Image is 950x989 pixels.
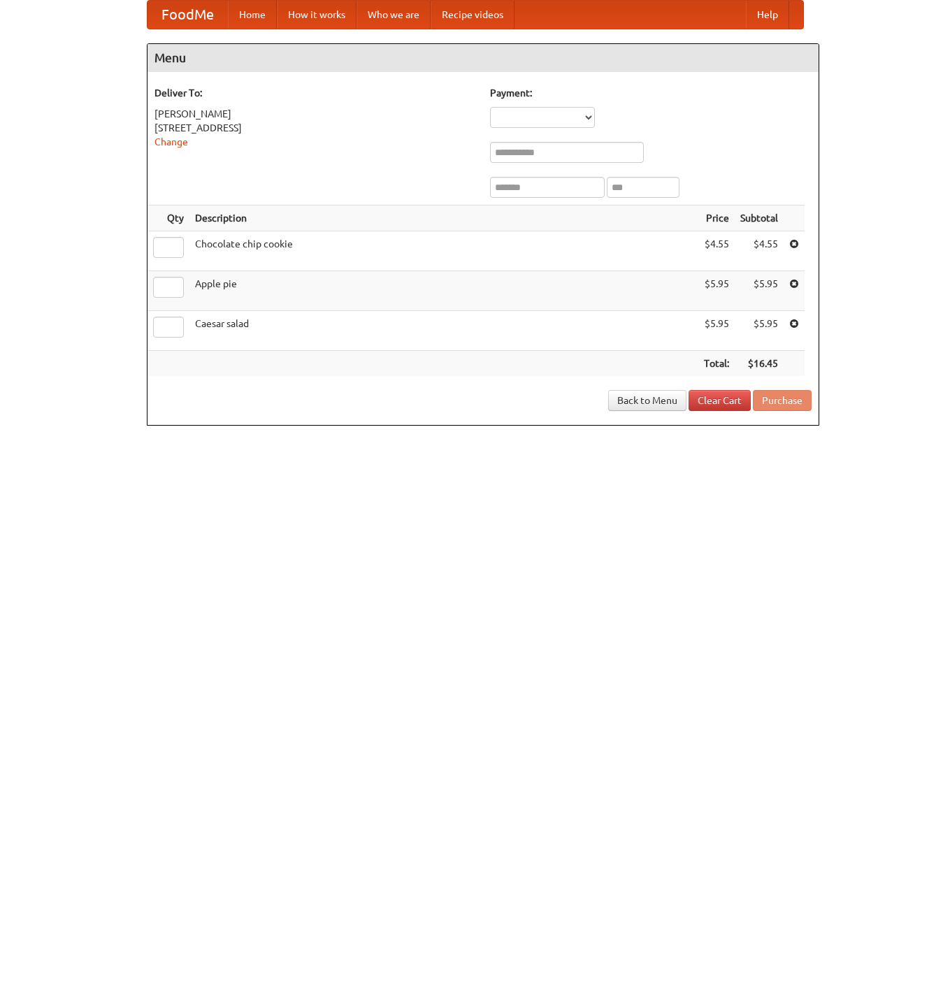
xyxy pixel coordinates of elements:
[735,205,784,231] th: Subtotal
[735,271,784,311] td: $5.95
[154,86,476,100] h5: Deliver To:
[431,1,514,29] a: Recipe videos
[735,351,784,377] th: $16.45
[698,231,735,271] td: $4.55
[154,121,476,135] div: [STREET_ADDRESS]
[698,271,735,311] td: $5.95
[189,311,698,351] td: Caesar salad
[357,1,431,29] a: Who we are
[147,1,228,29] a: FoodMe
[698,351,735,377] th: Total:
[147,205,189,231] th: Qty
[753,390,812,411] button: Purchase
[698,311,735,351] td: $5.95
[189,271,698,311] td: Apple pie
[189,231,698,271] td: Chocolate chip cookie
[189,205,698,231] th: Description
[735,311,784,351] td: $5.95
[277,1,357,29] a: How it works
[147,44,819,72] h4: Menu
[608,390,686,411] a: Back to Menu
[746,1,789,29] a: Help
[228,1,277,29] a: Home
[154,107,476,121] div: [PERSON_NAME]
[154,136,188,147] a: Change
[490,86,812,100] h5: Payment:
[698,205,735,231] th: Price
[735,231,784,271] td: $4.55
[689,390,751,411] a: Clear Cart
